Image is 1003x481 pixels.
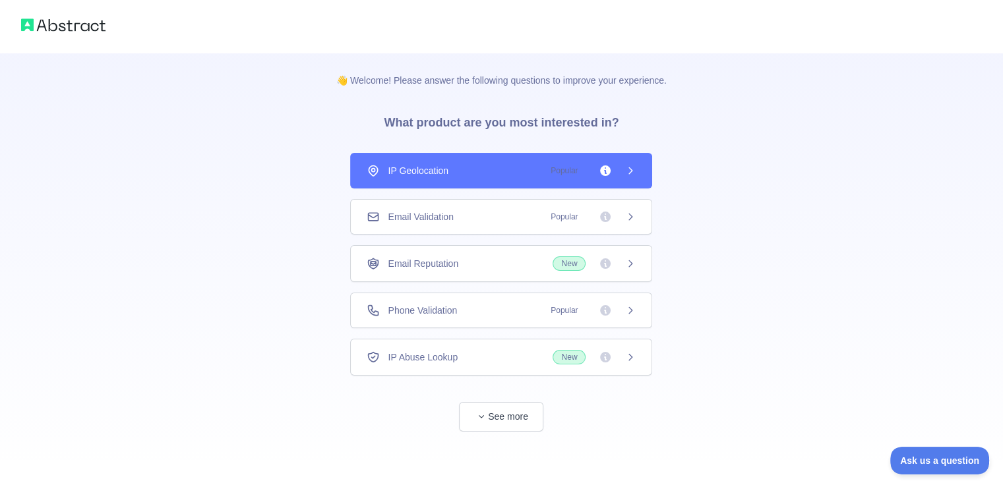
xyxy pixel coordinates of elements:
[388,164,448,177] span: IP Geolocation
[388,304,457,317] span: Phone Validation
[21,16,106,34] img: Abstract logo
[890,447,990,474] iframe: Toggle Customer Support
[315,53,688,87] p: 👋 Welcome! Please answer the following questions to improve your experience.
[553,256,586,271] span: New
[388,257,458,270] span: Email Reputation
[388,351,458,364] span: IP Abuse Lookup
[363,87,640,153] h3: What product are you most interested in?
[553,350,586,364] span: New
[543,210,586,223] span: Popular
[388,210,453,223] span: Email Validation
[543,164,586,177] span: Popular
[543,304,586,317] span: Popular
[459,402,543,432] button: See more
